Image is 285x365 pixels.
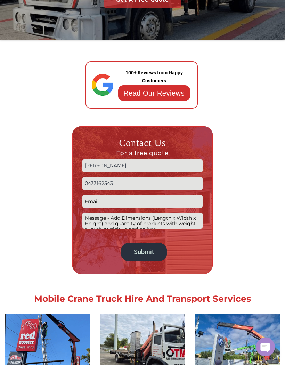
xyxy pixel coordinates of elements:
[82,137,203,264] form: Contact form
[82,149,203,157] span: For a free quote
[125,70,183,84] strong: 100+ Reviews from Happy Customers
[82,159,203,172] input: Name
[82,177,203,190] input: Phone no.
[82,195,203,208] input: Email
[82,137,203,157] h3: Contact Us
[121,243,167,261] input: Submit
[123,89,185,97] a: Read Our Reviews
[3,294,282,303] h1: Mobile Crane Truck Hire And Transport Services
